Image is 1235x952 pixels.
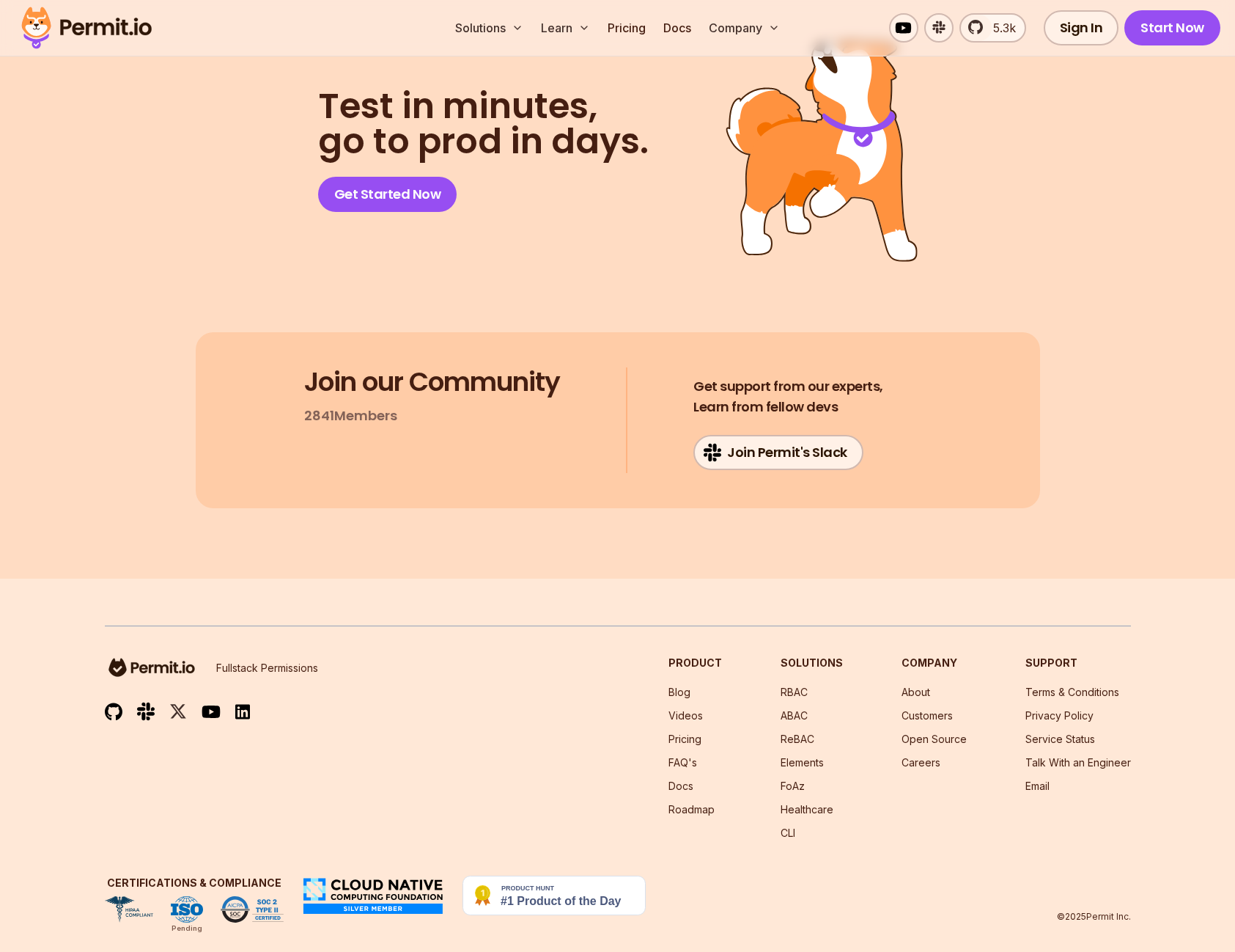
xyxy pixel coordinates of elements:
a: Terms & Conditions [1025,686,1119,698]
a: Open Source [902,733,967,745]
img: Permit.io - Never build permissions again | Product Hunt [462,876,646,915]
a: Healthcare [781,803,833,816]
img: SOC [221,896,284,923]
button: Solutions [449,13,529,43]
span: 5.3k [984,19,1016,37]
a: About [902,686,930,698]
img: linkedin [235,703,250,720]
a: Customers [902,709,953,722]
h4: Learn from fellow devs [693,376,883,417]
img: ISO [171,896,203,923]
a: CLI [781,827,795,839]
a: Privacy Policy [1025,709,1094,722]
a: Email [1025,780,1050,792]
h2: go to prod in days. [318,89,649,159]
a: ABAC [781,709,808,722]
a: Videos [668,709,703,722]
p: Fullstack Permissions [216,661,318,675]
a: Elements [781,756,824,769]
img: HIPAA [105,896,153,923]
a: Sign In [1044,10,1119,45]
h3: Product [668,656,722,670]
a: ReBAC [781,733,814,745]
img: youtube [202,703,221,720]
img: twitter [169,703,187,721]
a: Service Status [1025,733,1095,745]
button: Learn [535,13,596,43]
a: RBAC [781,686,808,698]
a: Careers [902,756,940,769]
img: logo [105,656,199,679]
a: Talk With an Engineer [1025,756,1131,769]
h3: Support [1025,656,1131,670]
h3: Company [902,656,967,670]
div: Pending [172,923,202,934]
p: © 2025 Permit Inc. [1057,911,1131,923]
a: Roadmap [668,803,715,816]
a: Docs [657,13,697,43]
h3: Solutions [781,656,843,670]
a: Start Now [1124,10,1220,45]
span: Test in minutes, [318,89,649,124]
a: Pricing [602,13,652,43]
a: Docs [668,780,693,792]
a: FAQ's [668,756,697,769]
button: Company [703,13,786,43]
a: FoAz [781,780,805,792]
p: 2841 Members [304,406,397,426]
a: Get Started Now [318,177,457,212]
img: slack [137,701,155,721]
img: Permit logo [15,3,158,53]
span: Get support from our experts, [693,376,883,397]
a: Blog [668,686,690,698]
a: 5.3k [959,13,1026,43]
h3: Certifications & Compliance [105,876,284,890]
a: Join Permit's Slack [693,435,863,470]
h3: Join our Community [304,367,560,397]
img: github [105,703,122,721]
a: Pricing [668,733,701,745]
